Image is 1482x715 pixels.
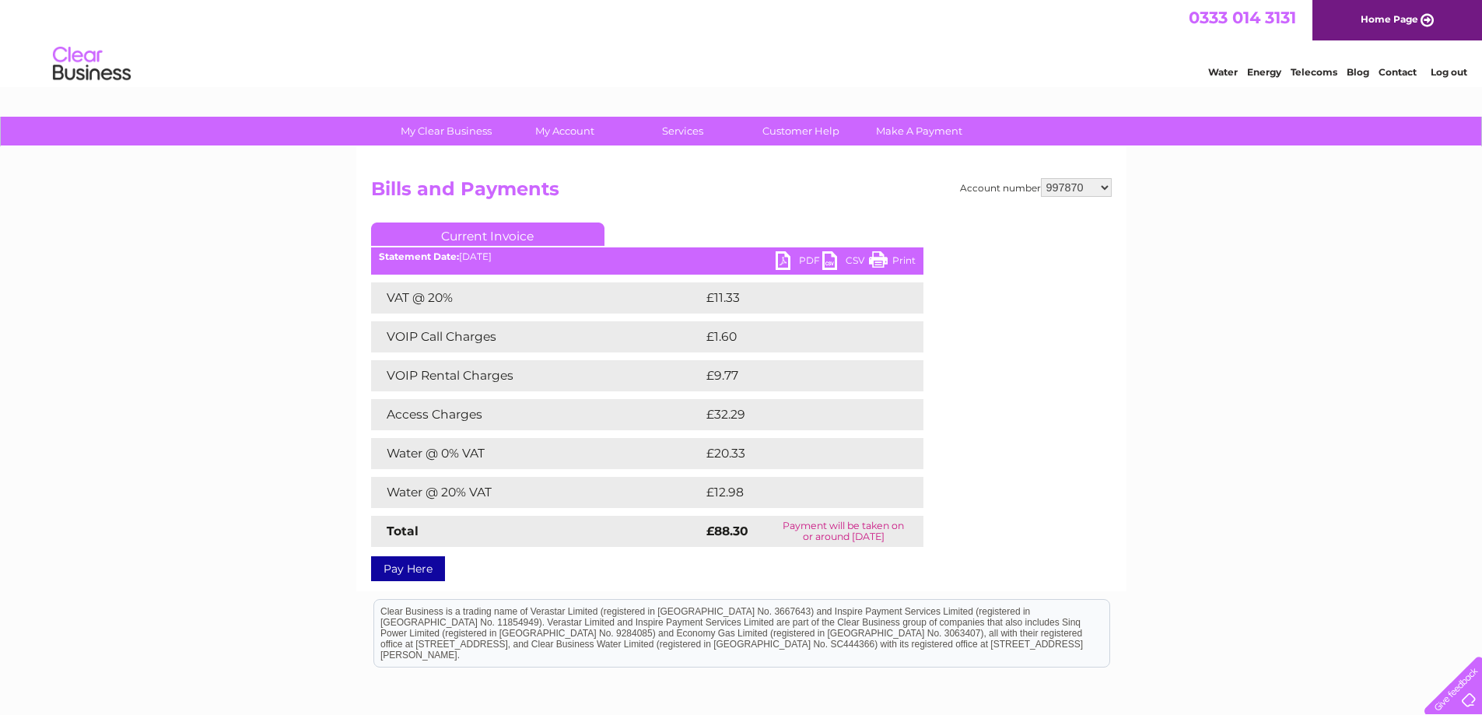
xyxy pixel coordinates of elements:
[52,40,131,88] img: logo.png
[702,477,891,508] td: £12.98
[1379,66,1417,78] a: Contact
[371,477,702,508] td: Water @ 20% VAT
[702,321,886,352] td: £1.60
[764,516,923,547] td: Payment will be taken on or around [DATE]
[1247,66,1281,78] a: Energy
[371,223,604,246] a: Current Invoice
[371,321,702,352] td: VOIP Call Charges
[371,556,445,581] a: Pay Here
[737,117,865,145] a: Customer Help
[371,438,702,469] td: Water @ 0% VAT
[371,282,702,314] td: VAT @ 20%
[371,251,923,262] div: [DATE]
[387,524,419,538] strong: Total
[776,251,822,274] a: PDF
[702,282,888,314] td: £11.33
[822,251,869,274] a: CSV
[618,117,747,145] a: Services
[869,251,916,274] a: Print
[1347,66,1369,78] a: Blog
[1291,66,1337,78] a: Telecoms
[702,399,892,430] td: £32.29
[1189,8,1296,27] a: 0333 014 3131
[1431,66,1467,78] a: Log out
[706,524,748,538] strong: £88.30
[702,438,892,469] td: £20.33
[371,399,702,430] td: Access Charges
[382,117,510,145] a: My Clear Business
[855,117,983,145] a: Make A Payment
[500,117,629,145] a: My Account
[371,360,702,391] td: VOIP Rental Charges
[379,251,459,262] b: Statement Date:
[960,178,1112,197] div: Account number
[371,178,1112,208] h2: Bills and Payments
[374,9,1109,75] div: Clear Business is a trading name of Verastar Limited (registered in [GEOGRAPHIC_DATA] No. 3667643...
[702,360,887,391] td: £9.77
[1208,66,1238,78] a: Water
